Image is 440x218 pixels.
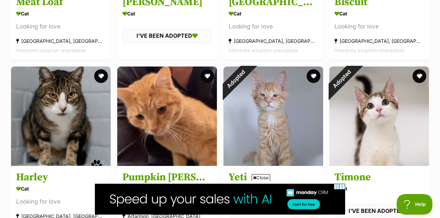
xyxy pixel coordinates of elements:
div: [GEOGRAPHIC_DATA], [GEOGRAPHIC_DATA] [229,36,318,46]
div: Looking for love [16,22,106,31]
div: Cat [334,9,424,19]
div: Looking for love [16,197,106,206]
span: Interstate adoption unavailable [334,47,404,53]
div: I'VE BEEN ADOPTED [334,204,424,218]
button: favourite [200,69,214,83]
div: Looking for love [334,22,424,31]
img: Yeti [223,66,323,166]
span: Interstate adoption unavailable [229,47,298,53]
div: I'VE BEEN ADOPTED [122,28,212,43]
img: Pumpkin Sam [117,66,217,166]
div: [GEOGRAPHIC_DATA], [GEOGRAPHIC_DATA] [16,36,106,46]
div: Cat [122,9,212,19]
button: favourite [412,69,426,83]
button: favourite [94,69,108,83]
h3: Timone [334,171,424,184]
h3: Yeti [229,171,318,184]
div: Cat [334,184,424,194]
img: Timone [329,66,429,166]
img: Harley [11,66,111,166]
div: Cat [16,184,106,194]
h3: Pumpkin [PERSON_NAME] [122,171,212,184]
a: Adopted [329,160,429,167]
h3: Harley [16,171,106,184]
span: Interstate adoption unavailable [16,47,86,53]
span: Close [252,174,270,181]
div: Cat [229,9,318,19]
button: favourite [306,69,320,83]
iframe: Advertisement [95,184,345,215]
div: Looking for love [229,22,318,31]
div: Cat [16,9,106,19]
div: Adopted [320,57,364,101]
div: Adopted [214,57,257,101]
a: Adopted [223,160,323,167]
div: [GEOGRAPHIC_DATA], [GEOGRAPHIC_DATA] [334,36,424,46]
iframe: Help Scout Beacon - Open [397,194,433,215]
